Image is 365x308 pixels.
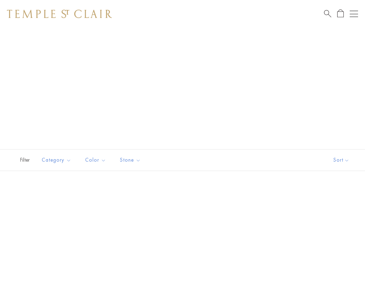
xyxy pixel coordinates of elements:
[324,9,331,18] a: Search
[318,149,365,171] button: Show sort by
[38,156,76,164] span: Category
[116,156,146,164] span: Stone
[115,152,146,168] button: Stone
[36,152,76,168] button: Category
[337,9,344,18] a: Open Shopping Bag
[350,10,358,18] button: Open navigation
[80,152,111,168] button: Color
[7,10,112,18] img: Temple St. Clair
[82,156,111,164] span: Color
